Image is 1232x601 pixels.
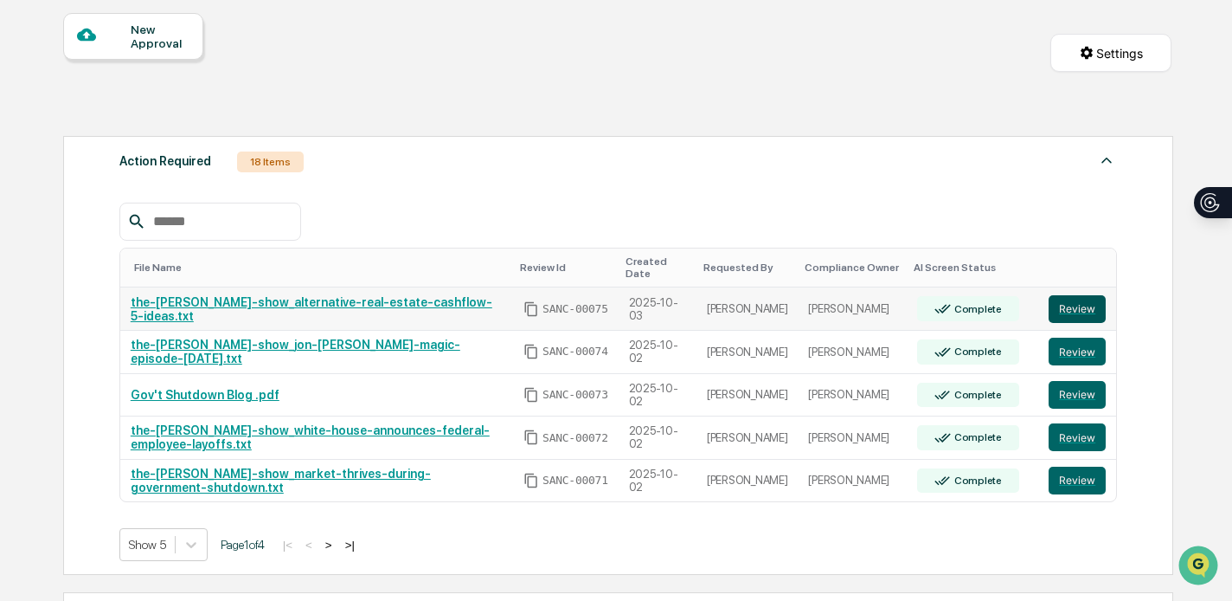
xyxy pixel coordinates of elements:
td: [PERSON_NAME] [696,417,799,460]
a: the-[PERSON_NAME]-show_market-thrives-during-government-shutdown.txt [131,467,431,494]
button: >| [340,538,360,553]
div: We're offline, we'll be back soon [59,150,226,164]
div: 🗄️ [125,220,139,234]
td: 2025-10-02 [619,417,696,460]
span: Copy Id [523,387,539,403]
button: Review [1049,467,1106,494]
span: Copy Id [523,473,539,488]
div: 🖐️ [17,220,31,234]
button: Review [1049,338,1106,365]
td: [PERSON_NAME] [798,374,907,417]
td: [PERSON_NAME] [798,288,907,331]
a: 🗄️Attestations [119,211,221,242]
p: How can we help? [17,36,315,64]
div: Complete [951,389,1002,401]
span: SANC-00075 [542,302,608,316]
div: Toggle SortBy [626,255,690,280]
div: Complete [951,431,1002,443]
td: [PERSON_NAME] [696,374,799,417]
div: Complete [951,346,1002,358]
td: [PERSON_NAME] [696,331,799,374]
iframe: Open customer support [1177,544,1223,591]
span: SANC-00073 [542,388,608,402]
a: 🖐️Preclearance [10,211,119,242]
a: the-[PERSON_NAME]-show_alternative-real-estate-cashflow-5-ideas.txt [131,295,492,323]
div: Toggle SortBy [914,262,1031,274]
button: Review [1049,381,1106,409]
span: Copy Id [523,301,539,317]
img: 1746055101610-c473b297-6a78-478c-a979-82029cc54cd1 [17,132,48,164]
a: Powered byPylon [122,293,209,307]
span: Page 1 of 4 [221,538,265,552]
span: Copy Id [523,344,539,359]
a: Gov't Shutdown Blog .pdf [131,388,279,402]
a: the-[PERSON_NAME]-show_white-house-announces-federal-employee-layoffs.txt [131,423,490,451]
div: Toggle SortBy [805,262,900,274]
img: caret [1096,150,1117,171]
div: 🔎 [17,253,31,267]
span: SANC-00072 [542,431,608,445]
td: [PERSON_NAME] [696,460,799,502]
div: 18 Items [237,152,304,172]
div: Action Required [119,150,211,172]
td: [PERSON_NAME] [798,460,907,502]
td: 2025-10-02 [619,460,696,502]
div: Complete [951,303,1002,315]
td: 2025-10-02 [619,331,696,374]
button: > [320,538,337,553]
td: [PERSON_NAME] [696,288,799,331]
td: 2025-10-02 [619,374,696,417]
span: Copy Id [523,430,539,445]
button: Review [1049,295,1106,323]
div: Complete [951,475,1002,487]
span: SANC-00074 [542,345,608,359]
span: SANC-00071 [542,474,608,488]
a: the-[PERSON_NAME]-show_jon-[PERSON_NAME]-magic-episode-[DATE].txt [131,338,460,365]
div: Toggle SortBy [134,262,506,274]
div: New Approval [131,23,189,50]
span: Pylon [172,294,209,307]
td: [PERSON_NAME] [798,417,907,460]
td: 2025-10-03 [619,288,696,331]
button: Start new chat [294,138,315,158]
button: Settings [1050,34,1171,72]
button: < [300,538,318,553]
span: Preclearance [35,218,112,236]
div: Toggle SortBy [703,262,792,274]
div: Toggle SortBy [520,262,612,274]
span: Data Lookup [35,251,109,268]
td: [PERSON_NAME] [798,331,907,374]
div: Toggle SortBy [1052,262,1109,274]
a: 🔎Data Lookup [10,244,116,275]
div: Start new chat [59,132,284,150]
button: Review [1049,423,1106,451]
button: |< [278,538,298,553]
span: Attestations [143,218,215,236]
